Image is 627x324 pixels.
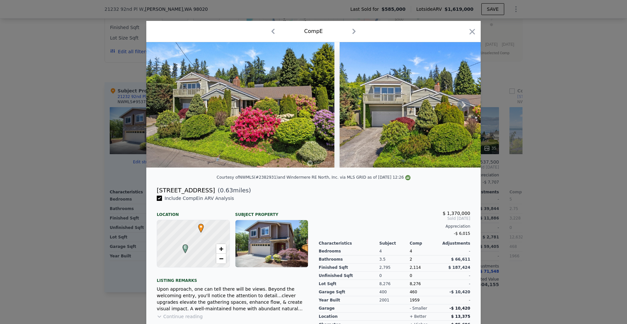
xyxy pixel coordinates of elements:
div: Listing remarks [157,273,308,283]
div: 1959 [410,296,440,304]
div: Courtesy of NWMLS (#2382931) and Windermere RE North, Inc. via MLS GRID as of [DATE] 12:26 [217,175,410,180]
div: - [440,247,470,255]
div: Upon approach, one can tell there will be views. Beyond the welcoming entry, you'll notice the at... [157,286,308,312]
span: − [219,254,223,263]
div: Appreciation [319,224,470,229]
button: Continue reading [157,313,203,320]
div: Subject [379,241,410,246]
div: Finished Sqft [319,264,379,272]
a: Zoom in [216,244,226,254]
div: Subject Property [235,207,308,217]
div: [STREET_ADDRESS] [157,186,215,195]
div: 2001 [379,296,410,304]
div: 2,795 [379,264,410,272]
div: location [319,313,379,321]
span: 460 [410,290,417,294]
div: Bathrooms [319,255,379,264]
div: Unfinished Sqft [319,272,379,280]
span: $ 187,424 [448,265,470,270]
span: -$ 6,015 [454,231,470,236]
span: $ 13,375 [451,314,470,319]
div: Year Built [319,296,379,304]
div: 2 [410,255,440,264]
div: Garage Sqft [319,288,379,296]
div: E [181,244,185,248]
span: E [181,244,190,250]
div: Characteristics [319,241,379,246]
div: Comp E [304,27,323,35]
span: ( miles) [215,186,251,195]
div: + better [410,314,426,319]
span: 4 [410,249,412,253]
span: 8,276 [410,282,421,286]
span: Sold [DATE] [319,216,470,221]
img: NWMLS Logo [405,175,410,180]
div: 0 [379,272,410,280]
div: • [197,224,201,228]
span: Include Comp E in ARV Analysis [162,196,237,201]
span: + [219,245,223,253]
span: 0.63 [220,187,233,194]
span: • [197,222,205,232]
div: Adjustments [440,241,470,246]
div: 8,276 [379,280,410,288]
div: Location [157,207,230,217]
span: -$ 10,420 [449,306,470,311]
div: - [440,280,470,288]
div: - [440,272,470,280]
span: -$ 10,420 [449,290,470,294]
span: 0 [410,273,412,278]
div: Lot Sqft [319,280,379,288]
div: 400 [379,288,410,296]
div: 3.5 [379,255,410,264]
div: - [440,296,470,304]
span: $ 1,370,000 [442,211,470,216]
div: garage [319,304,379,313]
a: Zoom out [216,254,226,264]
div: Comp [410,241,440,246]
img: Property Img [146,42,334,168]
span: $ 66,611 [451,257,470,262]
span: 2,114 [410,265,421,270]
div: Bedrooms [319,247,379,255]
div: 4 [379,247,410,255]
img: Property Img [340,42,528,168]
div: - smaller [410,306,427,311]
